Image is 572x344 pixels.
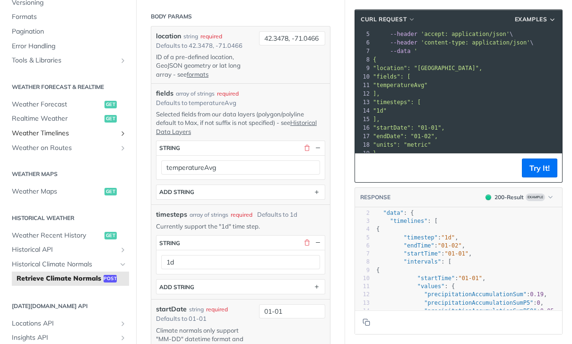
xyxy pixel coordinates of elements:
span: "timelines" [390,218,427,224]
label: startDate [156,304,187,314]
span: post [104,275,117,282]
span: { [373,56,376,63]
div: 13 [355,299,370,307]
div: string [183,32,198,41]
span: Insights API [12,333,117,343]
button: Show subpages for Historical API [119,246,127,254]
button: Show subpages for Locations API [119,320,127,327]
a: Error Handling [7,39,129,53]
span: Weather Maps [12,187,102,196]
span: --header [390,31,417,37]
div: 12 [355,291,370,299]
span: Weather Timelines [12,129,117,138]
span: timesteps [156,210,187,220]
span: "timestep" [404,234,438,241]
div: 19 [355,149,371,158]
button: Examples [511,15,560,24]
span: : , [376,275,485,282]
span: Retrieve Climate Normals [17,274,101,283]
a: Weather TimelinesShow subpages for Weather Timelines [7,126,129,141]
a: Weather Recent Historyget [7,229,129,243]
div: 7 [355,250,370,258]
span: cURL Request [361,15,407,24]
div: Defaults to 42.3478, -71.0466 [156,41,243,51]
div: 9 [355,266,370,274]
button: Hide [313,144,322,152]
span: "precipitationAccumulationSum" [424,291,527,298]
div: 6 [355,38,371,47]
button: Show subpages for Weather Timelines [119,130,127,137]
span: --data [390,48,410,54]
div: required [206,305,228,314]
div: 13 [355,98,371,106]
a: Formats [7,10,129,24]
div: 5 [355,30,371,38]
span: Weather Forecast [12,100,102,109]
div: 11 [355,81,371,89]
span: fields [156,88,173,98]
div: Defaults to 1d [257,210,297,220]
div: array of strings [176,89,215,98]
span: "units": "metric" [373,141,431,148]
button: cURL Request [357,15,419,24]
a: Pagination [7,25,129,39]
span: 200 [485,194,491,200]
span: "intervals" [404,258,441,265]
span: } [373,150,376,157]
span: 'accept: application/json' [421,31,510,37]
span: "precipitationAccumulationSumP50" [424,308,537,314]
div: 14 [355,307,370,315]
button: Show subpages for Insights API [119,334,127,342]
div: string [159,144,180,151]
span: Formats [12,12,127,22]
button: Delete [303,144,311,152]
span: "startTime" [404,250,441,257]
span: "1d" [373,107,387,114]
div: 11 [355,282,370,291]
button: string [156,141,325,155]
div: Defaults to temperatureAvg [156,98,236,108]
span: "startTime" [417,275,455,282]
a: Historical APIShow subpages for Historical API [7,243,129,257]
button: Show subpages for Weather on Routes [119,144,127,152]
div: 14 [355,106,371,115]
div: string [189,305,204,314]
div: 5 [355,234,370,242]
span: Weather on Routes [12,143,117,153]
span: \ [373,31,513,37]
span: ], [373,116,380,123]
span: { [376,267,380,273]
h2: [DATE][DOMAIN_NAME] API [7,302,129,310]
span: : , [376,242,465,249]
div: 4 [355,225,370,233]
span: get [104,115,117,123]
p: ID of a pre-defined location, GeoJSON geometry or lat long array - see [156,53,245,79]
button: Show subpages for Tools & Libraries [119,57,127,64]
button: Copy to clipboard [360,161,373,175]
a: Historical Data Layers [156,119,317,135]
button: Try It! [522,159,557,177]
div: 8 [355,258,370,266]
span: "precipitationAccumulationSumP5" [424,300,533,306]
span: Examples [515,15,547,24]
button: Delete [303,238,311,247]
div: 6 [355,242,370,250]
div: required [200,32,222,41]
span: : [ [376,218,438,224]
span: Locations API [12,319,117,328]
span: get [104,101,117,108]
button: ADD string [156,185,325,199]
span: 'content-type: application/json' [421,39,530,46]
label: location [156,31,181,41]
span: "location": "[GEOGRAPHIC_DATA]", [373,65,482,71]
span: : { [376,283,455,290]
a: Retrieve Climate Normalspost [12,272,129,286]
div: 8 [355,55,371,64]
div: 10 [355,274,370,282]
span: \ [373,39,534,46]
span: "endDate": "01-02", [373,133,438,140]
span: "values" [417,283,445,290]
span: Realtime Weather [12,114,102,123]
span: Error Handling [12,42,127,51]
button: 200200-ResultExample [481,193,557,202]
